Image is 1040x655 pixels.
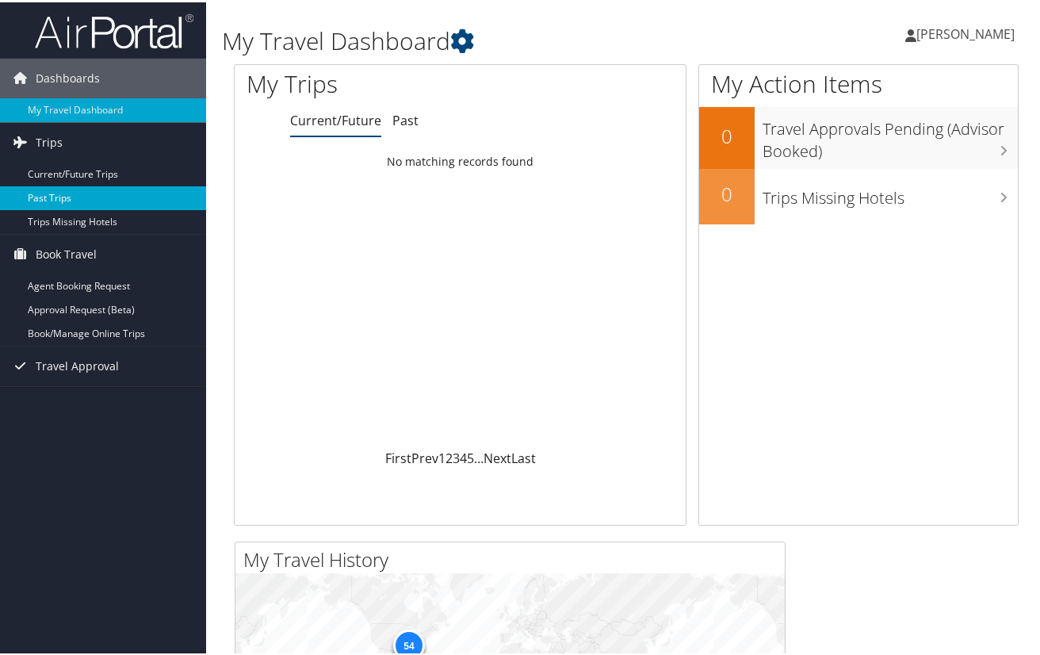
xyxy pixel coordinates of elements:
span: … [474,447,484,465]
span: Trips [36,121,63,160]
a: Next [484,447,511,465]
h3: Travel Approvals Pending (Advisor Booked) [763,108,1018,160]
a: 1 [438,447,445,465]
h2: 0 [699,178,755,205]
td: No matching records found [235,145,686,174]
a: Current/Future [290,109,381,127]
a: 3 [453,447,460,465]
a: Prev [411,447,438,465]
span: Dashboards [36,56,100,96]
h1: My Action Items [699,65,1018,98]
a: [PERSON_NAME] [905,8,1030,56]
img: airportal-logo.png [35,10,193,48]
a: 0Trips Missing Hotels [699,167,1018,222]
span: Travel Approval [36,344,119,384]
span: Book Travel [36,232,97,272]
a: 4 [460,447,467,465]
a: 2 [445,447,453,465]
h2: 0 [699,121,755,147]
a: 0Travel Approvals Pending (Advisor Booked) [699,105,1018,166]
h2: My Travel History [243,544,785,571]
a: First [385,447,411,465]
a: Last [511,447,536,465]
h1: My Travel Dashboard [222,22,761,56]
a: Past [392,109,419,127]
span: [PERSON_NAME] [916,23,1015,40]
h1: My Trips [247,65,486,98]
h3: Trips Missing Hotels [763,177,1018,207]
a: 5 [467,447,474,465]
